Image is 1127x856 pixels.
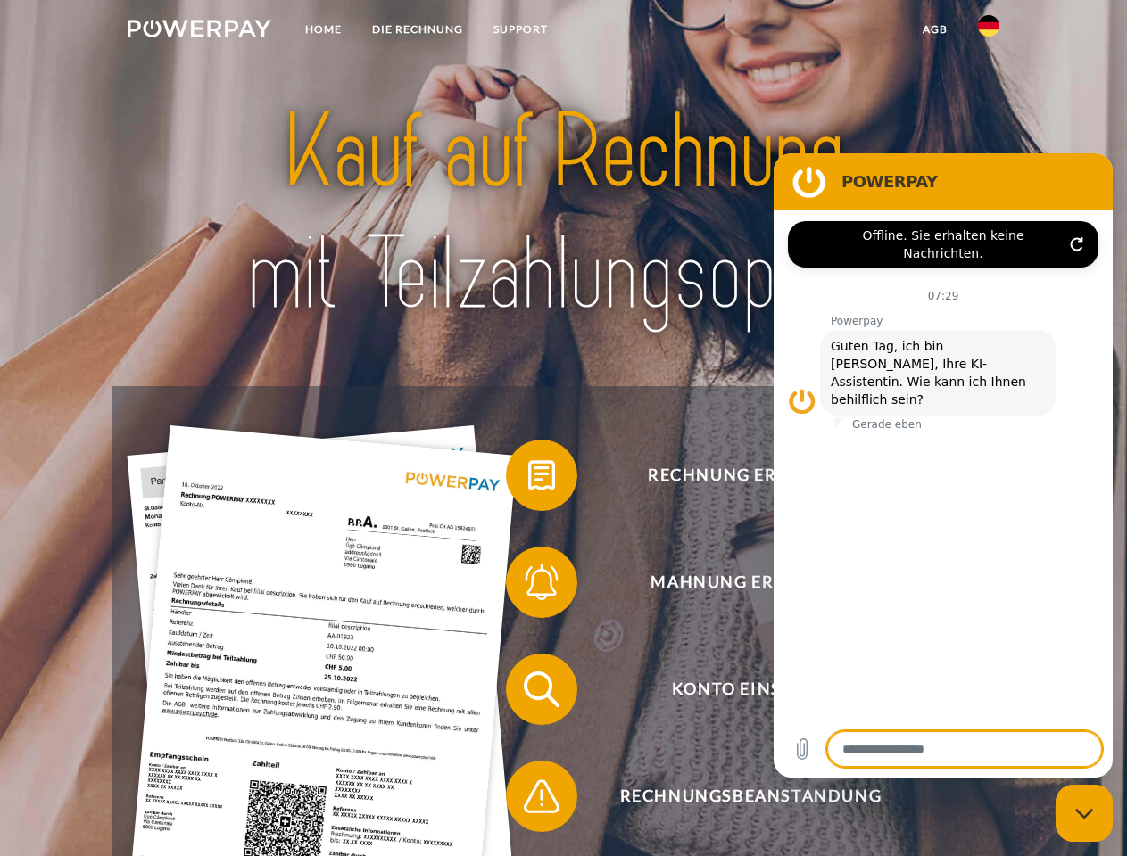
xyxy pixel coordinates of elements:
[519,667,564,712] img: qb_search.svg
[290,13,357,45] a: Home
[170,86,957,342] img: title-powerpay_de.svg
[506,547,970,618] button: Mahnung erhalten?
[128,20,271,37] img: logo-powerpay-white.svg
[519,774,564,819] img: qb_warning.svg
[532,654,969,725] span: Konto einsehen
[907,13,963,45] a: agb
[532,440,969,511] span: Rechnung erhalten?
[532,761,969,832] span: Rechnungsbeanstandung
[478,13,563,45] a: SUPPORT
[978,15,999,37] img: de
[357,13,478,45] a: DIE RECHNUNG
[519,453,564,498] img: qb_bill.svg
[519,560,564,605] img: qb_bell.svg
[1056,785,1113,842] iframe: Schaltfläche zum Öffnen des Messaging-Fensters; Konversation läuft
[506,654,970,725] button: Konto einsehen
[774,153,1113,778] iframe: Messaging-Fenster
[532,547,969,618] span: Mahnung erhalten?
[506,440,970,511] button: Rechnung erhalten?
[506,761,970,832] button: Rechnungsbeanstandung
